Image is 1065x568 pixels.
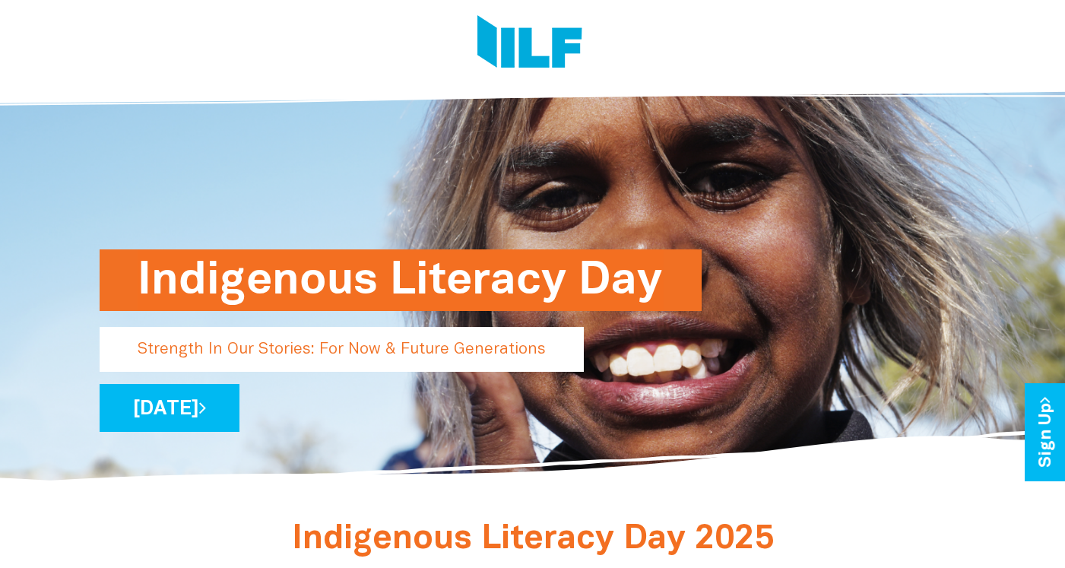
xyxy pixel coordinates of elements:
img: Logo [477,15,582,72]
a: [DATE] [100,384,239,432]
span: Indigenous Literacy Day 2025 [292,524,774,555]
p: Strength In Our Stories: For Now & Future Generations [100,327,584,372]
h1: Indigenous Literacy Day [138,249,664,311]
